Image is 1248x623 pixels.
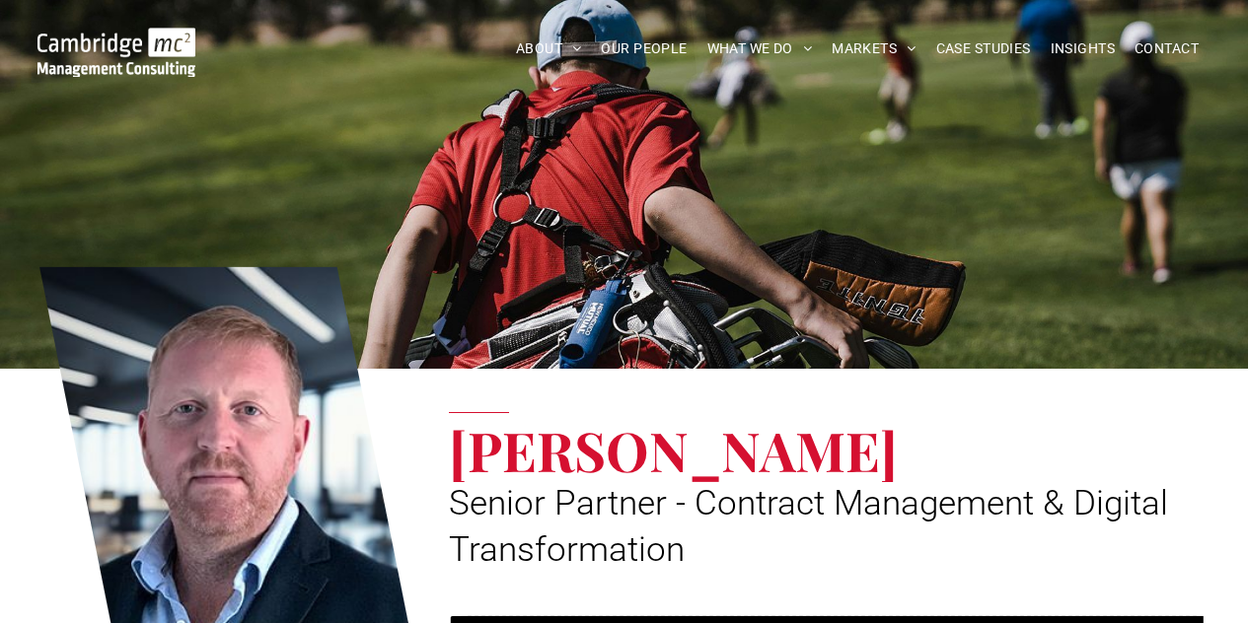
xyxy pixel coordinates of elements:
[1125,34,1209,64] a: CONTACT
[449,483,1168,570] span: Senior Partner - Contract Management & Digital Transformation
[37,31,196,51] a: Your Business Transformed | Cambridge Management Consulting
[506,34,592,64] a: ABOUT
[926,34,1041,64] a: CASE STUDIES
[822,34,925,64] a: MARKETS
[449,413,898,486] span: [PERSON_NAME]
[1041,34,1125,64] a: INSIGHTS
[591,34,697,64] a: OUR PEOPLE
[37,28,196,77] img: Go to Homepage
[697,34,823,64] a: WHAT WE DO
